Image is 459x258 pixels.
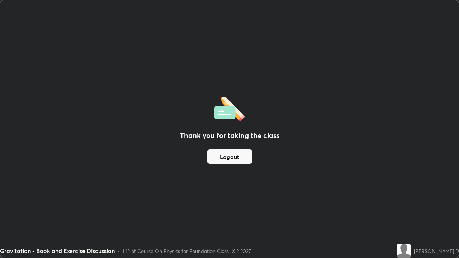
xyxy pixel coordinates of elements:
[180,130,280,141] h2: Thank you for taking the class
[214,94,245,121] img: offlineFeedback.1438e8b3.svg
[118,247,120,255] div: •
[123,247,251,255] div: L12 of Course On Physics for Foundation Class IX 2 2027
[414,247,459,255] div: [PERSON_NAME] D
[397,244,411,258] img: default.png
[207,149,252,164] button: Logout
